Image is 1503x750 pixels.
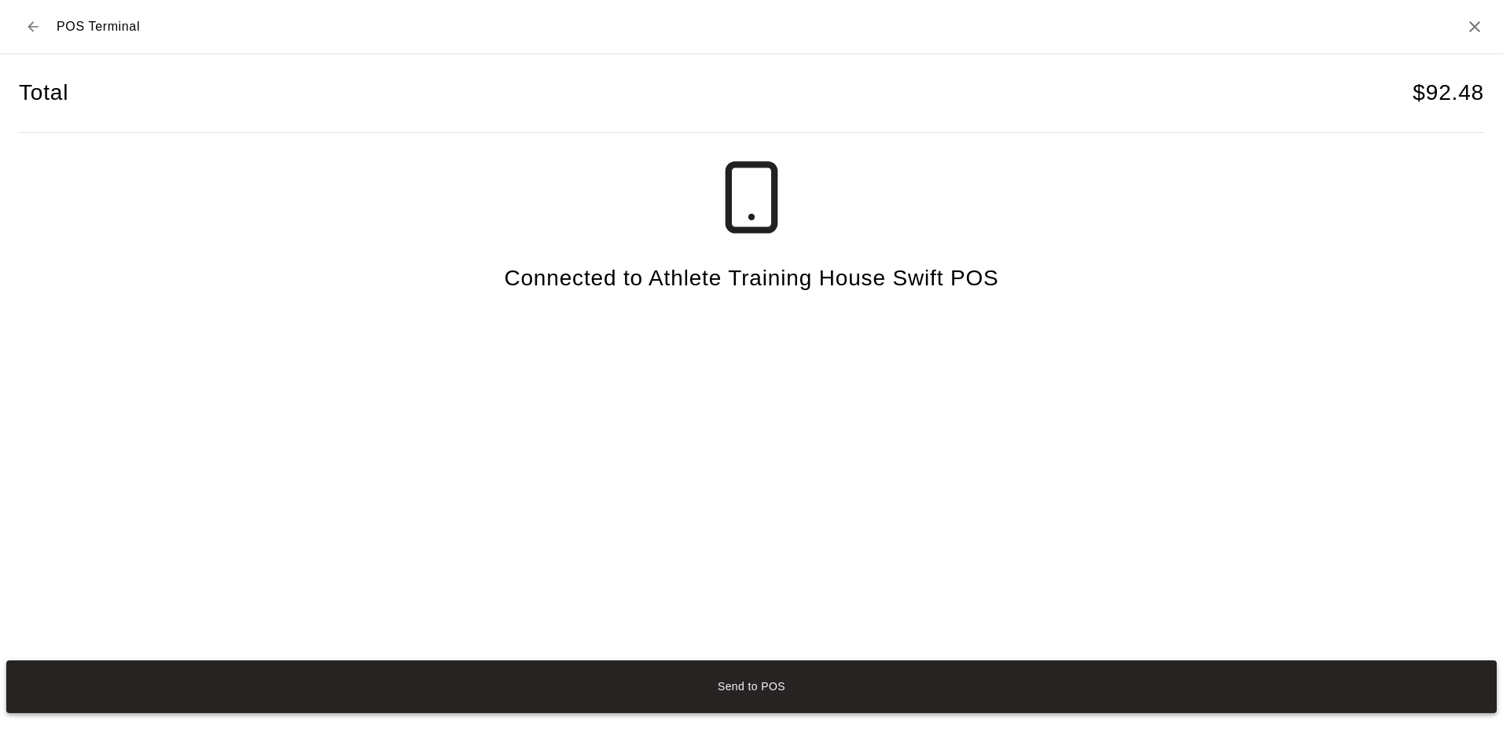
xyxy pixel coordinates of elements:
[19,13,47,41] button: Back to checkout
[6,660,1497,713] button: Send to POS
[1413,79,1484,107] h4: $ 92.48
[504,265,998,292] h4: Connected to Athlete Training House Swift POS
[1465,17,1484,36] button: Close
[19,13,140,41] div: POS Terminal
[19,79,68,107] h4: Total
